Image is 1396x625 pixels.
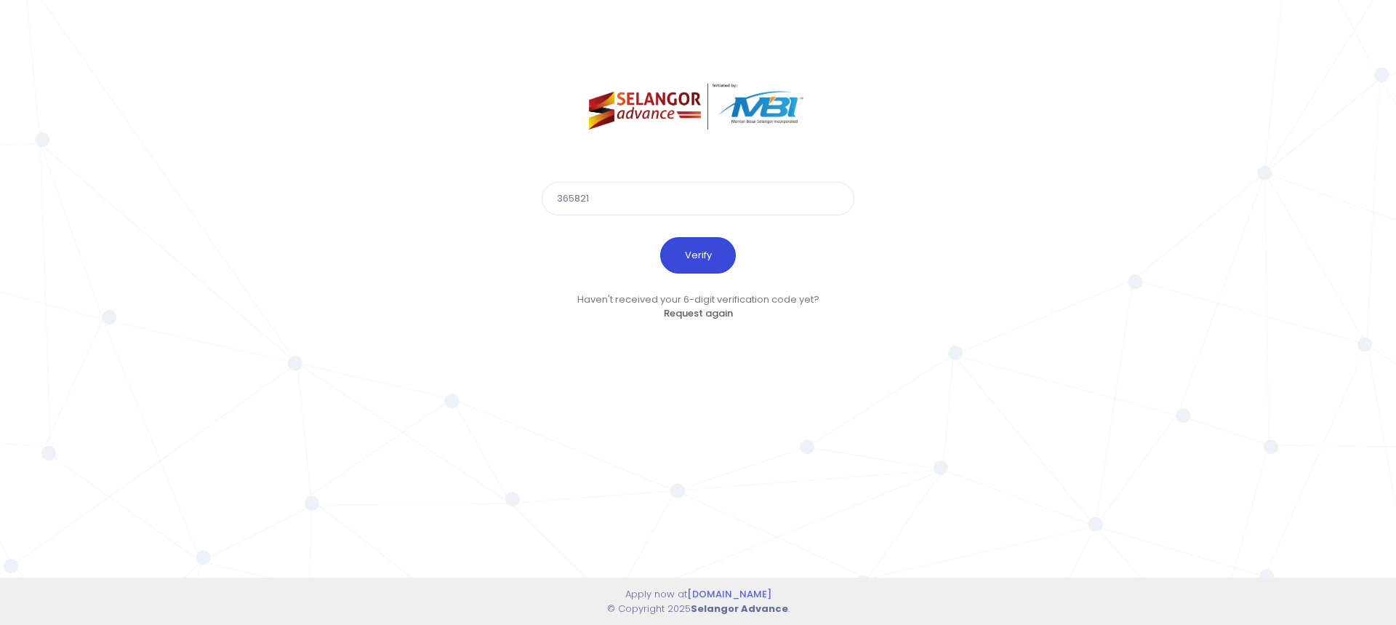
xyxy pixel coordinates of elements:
img: selangor-advance.png [589,84,808,130]
span: Haven't received your 6-digit verification code yet? [577,292,819,306]
strong: Selangor Advance [691,602,788,616]
a: Request again [664,306,733,320]
input: 6 Digits Verification Code [542,182,854,215]
button: Verify [660,237,736,274]
a: [DOMAIN_NAME] [687,587,771,601]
